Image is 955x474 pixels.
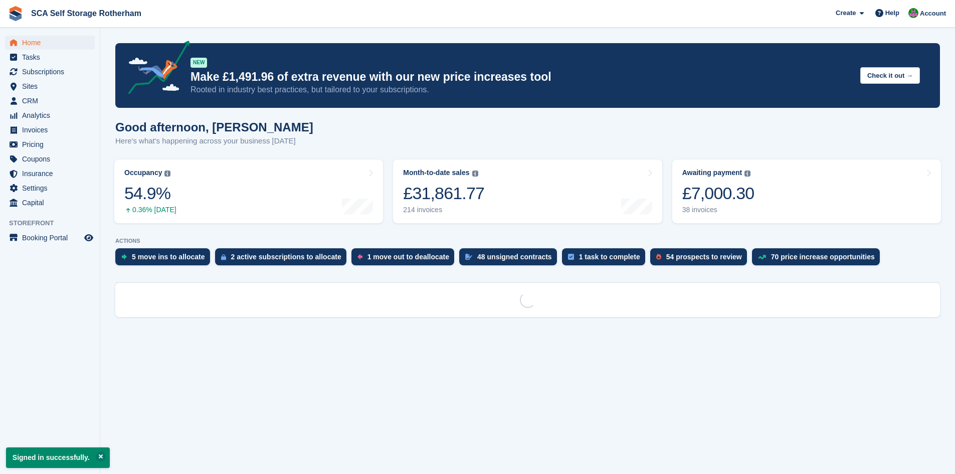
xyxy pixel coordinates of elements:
span: Analytics [22,108,82,122]
div: £7,000.30 [682,183,754,204]
p: ACTIONS [115,238,940,244]
p: Here's what's happening across your business [DATE] [115,135,313,147]
a: Occupancy 54.9% 0.36% [DATE] [114,160,383,223]
div: 214 invoices [403,206,484,214]
img: prospect-51fa495bee0391a8d652442698ab0144808aea92771e9ea1ae160a38d050c398.svg [656,254,661,260]
span: CRM [22,94,82,108]
img: price-adjustments-announcement-icon-8257ccfd72463d97f412b2fc003d46551f7dbcb40ab6d574587a9cd5c0d94... [120,41,190,98]
span: Account [920,9,946,19]
span: Help [885,8,899,18]
span: Pricing [22,137,82,151]
a: menu [5,79,95,93]
a: menu [5,137,95,151]
div: 54 prospects to review [666,253,742,261]
a: SCA Self Storage Rotherham [27,5,145,22]
a: menu [5,181,95,195]
a: menu [5,108,95,122]
img: move_outs_to_deallocate_icon-f764333ba52eb49d3ac5e1228854f67142a1ed5810a6f6cc68b1a99e826820c5.svg [357,254,362,260]
a: menu [5,65,95,79]
div: Month-to-date sales [403,169,469,177]
a: 70 price increase opportunities [752,248,885,270]
div: £31,861.77 [403,183,484,204]
span: Create [836,8,856,18]
div: 54.9% [124,183,176,204]
a: 1 task to complete [562,248,650,270]
span: Insurance [22,167,82,181]
img: icon-info-grey-7440780725fd019a000dd9b08b2336e03edf1995a4989e88bcd33f0948082b44.svg [472,171,478,177]
a: 1 move out to deallocate [351,248,459,270]
a: menu [5,123,95,137]
span: Tasks [22,50,82,64]
a: menu [5,94,95,108]
a: 5 move ins to allocate [115,248,215,270]
img: contract_signature_icon-13c848040528278c33f63329250d36e43548de30e8caae1d1a13099fd9432cc5.svg [465,254,472,260]
div: 1 task to complete [579,253,640,261]
div: 1 move out to deallocate [367,253,449,261]
img: active_subscription_to_allocate_icon-d502201f5373d7db506a760aba3b589e785aa758c864c3986d89f69b8ff3... [221,254,226,260]
a: menu [5,50,95,64]
div: NEW [190,58,207,68]
a: menu [5,167,95,181]
a: menu [5,152,95,166]
h1: Good afternoon, [PERSON_NAME] [115,120,313,134]
a: menu [5,36,95,50]
a: 54 prospects to review [650,248,752,270]
a: menu [5,196,95,210]
p: Make £1,491.96 of extra revenue with our new price increases tool [190,70,852,84]
div: 70 price increase opportunities [771,253,875,261]
span: Booking Portal [22,231,82,245]
div: Awaiting payment [682,169,742,177]
a: menu [5,231,95,245]
img: stora-icon-8386f47178a22dfd0bd8f6a31ec36ba5ce8667c1dd55bd0f319d3a0aa187defe.svg [8,6,23,21]
span: Home [22,36,82,50]
a: 48 unsigned contracts [459,248,562,270]
span: Coupons [22,152,82,166]
a: Awaiting payment £7,000.30 38 invoices [672,160,941,223]
span: Sites [22,79,82,93]
a: Month-to-date sales £31,861.77 214 invoices [393,160,662,223]
span: Invoices [22,123,82,137]
p: Signed in successfully. [6,447,110,468]
span: Storefront [9,218,100,228]
img: icon-info-grey-7440780725fd019a000dd9b08b2336e03edf1995a4989e88bcd33f0948082b44.svg [744,171,750,177]
span: Settings [22,181,82,195]
span: Subscriptions [22,65,82,79]
img: Sarah Race [908,8,918,18]
div: Occupancy [124,169,162,177]
a: 2 active subscriptions to allocate [215,248,351,270]
div: 2 active subscriptions to allocate [231,253,341,261]
img: icon-info-grey-7440780725fd019a000dd9b08b2336e03edf1995a4989e88bcd33f0948082b44.svg [164,171,170,177]
div: 48 unsigned contracts [477,253,552,261]
img: task-75834270c22a3079a89374b754ae025e5fb1db73e45f91037f5363f120a921f8.svg [568,254,574,260]
div: 38 invoices [682,206,754,214]
img: price_increase_opportunities-93ffe204e8149a01c8c9dc8f82e8f89637d9d84a8eef4429ea346261dce0b2c0.svg [758,255,766,259]
button: Check it out → [860,67,920,84]
img: move_ins_to_allocate_icon-fdf77a2bb77ea45bf5b3d319d69a93e2d87916cf1d5bf7949dd705db3b84f3ca.svg [121,254,127,260]
p: Rooted in industry best practices, but tailored to your subscriptions. [190,84,852,95]
a: Preview store [83,232,95,244]
div: 0.36% [DATE] [124,206,176,214]
span: Capital [22,196,82,210]
div: 5 move ins to allocate [132,253,205,261]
